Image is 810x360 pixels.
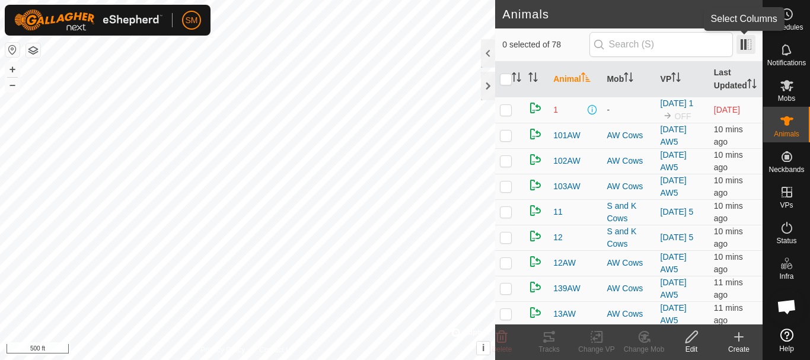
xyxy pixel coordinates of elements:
div: AW Cows [607,308,650,320]
p-sorticon: Activate to sort [624,74,633,84]
img: returning on [528,152,543,167]
a: Help [763,324,810,357]
span: 0 selected of 78 [502,39,589,51]
p-sorticon: Activate to sort [671,74,681,84]
span: 30 Aug 2025, 10:07 am [714,303,743,325]
button: i [477,342,490,355]
span: 30 Aug 2025, 10:08 am [714,150,743,172]
img: Gallagher Logo [14,9,162,31]
span: Animals [774,130,799,138]
span: 102AW [553,155,580,167]
span: 30 Aug 2025, 10:08 am [714,227,743,249]
span: 30 Aug 2025, 10:08 am [714,176,743,197]
div: - [607,104,650,116]
div: S and K Cows [607,200,650,225]
span: Mobs [778,95,795,102]
div: AW Cows [607,257,650,269]
span: 12 [553,231,563,244]
span: 23 Aug 2025, 12:10 pm [714,105,740,114]
div: S and K Cows [607,225,650,250]
span: 11 [553,206,563,218]
span: 30 Aug 2025, 10:09 am [714,125,743,146]
span: 30 Aug 2025, 10:08 am [714,252,743,274]
a: Privacy Policy [201,345,245,355]
img: returning on [528,305,543,320]
img: returning on [528,101,543,115]
span: 1 [553,104,558,116]
span: 101AW [553,129,580,142]
span: Delete [492,345,512,353]
img: returning on [528,127,543,141]
div: AW Cows [607,129,650,142]
th: VP [656,62,709,97]
a: [DATE] AW5 [661,125,687,146]
button: + [5,62,20,77]
span: Notifications [767,59,806,66]
th: Animal [548,62,602,97]
span: 78 [738,5,751,23]
span: OFF [675,111,691,121]
th: Mob [602,62,655,97]
img: returning on [528,280,543,294]
a: [DATE] 1 [661,98,694,108]
span: 139AW [553,282,580,295]
a: [DATE] 5 [661,232,694,242]
img: to [663,111,672,120]
div: Change VP [573,344,620,355]
div: Create [715,344,763,355]
span: 103AW [553,180,580,193]
img: returning on [528,203,543,218]
h2: Animals [502,7,738,21]
span: i [482,343,484,353]
span: VPs [780,202,793,209]
span: 13AW [553,308,576,320]
a: [DATE] AW5 [661,176,687,197]
p-sorticon: Activate to sort [581,74,591,84]
div: Tracks [525,344,573,355]
a: Contact Us [259,345,294,355]
span: Schedules [770,24,803,31]
span: 12AW [553,257,576,269]
a: [DATE] AW5 [661,278,687,300]
span: Help [779,345,794,352]
span: Infra [779,273,793,280]
a: [DATE] 5 [661,207,694,216]
span: 30 Aug 2025, 10:08 am [714,201,743,223]
button: – [5,78,20,92]
p-sorticon: Activate to sort [747,81,757,90]
img: returning on [528,229,543,243]
p-sorticon: Activate to sort [528,74,538,84]
th: Last Updated [709,62,763,97]
span: SM [186,14,198,27]
p-sorticon: Activate to sort [512,74,521,84]
div: AW Cows [607,282,650,295]
span: Status [776,237,796,244]
div: AW Cows [607,180,650,193]
a: Open chat [769,289,805,324]
div: Change Mob [620,344,668,355]
button: Reset Map [5,43,20,57]
div: Edit [668,344,715,355]
img: returning on [528,254,543,269]
a: [DATE] AW5 [661,252,687,274]
a: [DATE] AW5 [661,303,687,325]
div: AW Cows [607,155,650,167]
span: 30 Aug 2025, 10:07 am [714,278,743,300]
a: [DATE] AW5 [661,150,687,172]
button: Map Layers [26,43,40,58]
span: Neckbands [768,166,804,173]
img: returning on [528,178,543,192]
input: Search (S) [589,32,733,57]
